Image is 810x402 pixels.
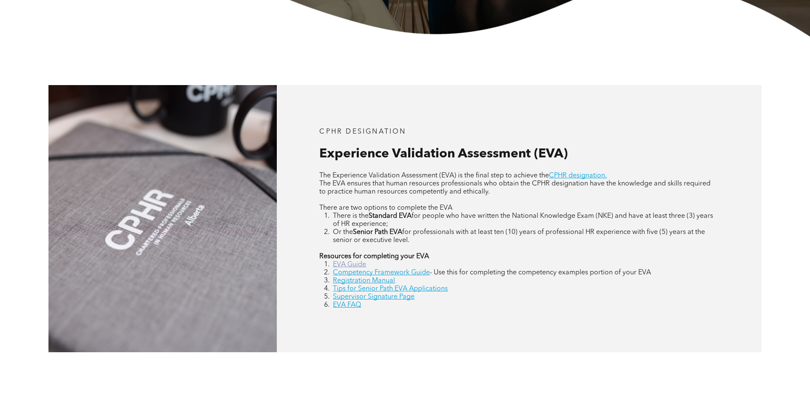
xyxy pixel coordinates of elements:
span: - Use this for completing the competency examples portion of your EVA [430,269,651,276]
a: EVA Guide [333,261,366,268]
a: Tips for Senior Path EVA Applications [333,285,448,292]
span: The EVA ensures that human resources professionals who obtain the CPHR designation have the knowl... [319,180,711,195]
span: There are two options to complete the EVA [319,205,452,211]
strong: Senior Path EVA [353,229,402,236]
a: CPHR designation. [549,172,607,179]
a: Competency Framework Guide [333,269,430,276]
a: Supervisor Signature Page [333,294,415,300]
span: The Experience Validation Assessment (EVA) is the final step to achieve the [319,172,549,179]
span: for people who have written the National Knowledge Exam (NKE) and have at least three (3) years o... [333,213,713,228]
span: Or the [333,229,353,236]
span: Experience Validation Assessment (EVA) [319,148,568,160]
span: for professionals with at least ten (10) years of professional HR experience with five (5) years ... [333,229,705,244]
strong: Resources for completing your EVA [319,253,429,260]
strong: Standard EVA [369,213,412,220]
span: There is the [333,213,369,220]
a: Registration Manual [333,277,395,284]
a: EVA FAQ [333,302,361,308]
span: CPHR DESIGNATION [319,128,406,135]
